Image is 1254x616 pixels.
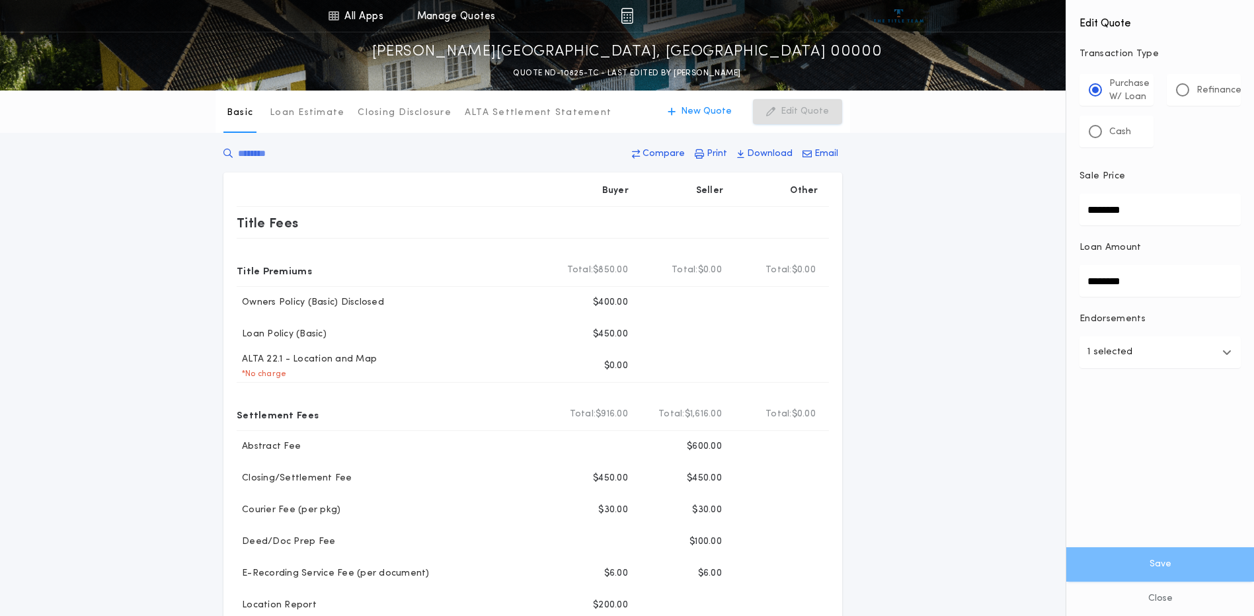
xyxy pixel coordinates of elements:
input: Loan Amount [1079,265,1241,297]
p: Courier Fee (per pkg) [237,504,340,517]
p: Cash [1109,126,1131,139]
input: Sale Price [1079,194,1241,225]
p: Compare [643,147,685,161]
button: New Quote [654,99,745,124]
p: Settlement Fees [237,404,319,425]
p: Loan Policy (Basic) [237,328,327,341]
p: ALTA 22.1 - Location and Map [237,353,377,366]
p: Closing/Settlement Fee [237,472,352,485]
p: * No charge [237,369,286,379]
p: Edit Quote [781,105,829,118]
p: 1 selected [1087,344,1132,360]
p: $6.00 [604,567,628,580]
p: ALTA Settlement Statement [465,106,611,120]
span: $850.00 [593,264,628,277]
p: Sale Price [1079,170,1125,183]
p: Refinance [1196,84,1241,97]
p: $600.00 [687,440,722,453]
p: Seller [696,184,724,198]
button: Print [691,142,731,166]
p: QUOTE ND-10825-TC - LAST EDITED BY [PERSON_NAME] [513,67,740,80]
button: Compare [628,142,689,166]
p: Abstract Fee [237,440,301,453]
p: $30.00 [692,504,722,517]
span: $0.00 [792,408,816,421]
b: Total: [765,408,792,421]
p: Title Fees [237,212,299,233]
p: $100.00 [689,535,722,549]
p: $30.00 [598,504,628,517]
b: Total: [672,264,698,277]
p: $6.00 [698,567,722,580]
p: Email [814,147,838,161]
b: Total: [658,408,685,421]
p: $450.00 [687,472,722,485]
p: Closing Disclosure [358,106,451,120]
p: Print [707,147,727,161]
p: Deed/Doc Prep Fee [237,535,335,549]
p: $450.00 [593,472,628,485]
p: Basic [227,106,253,120]
button: Email [799,142,842,166]
b: Total: [567,264,594,277]
p: Purchase W/ Loan [1109,77,1150,104]
button: Save [1066,547,1254,582]
span: $1,616.00 [685,408,722,421]
img: img [621,8,633,24]
button: Close [1066,582,1254,616]
b: Total: [765,264,792,277]
button: Download [733,142,797,166]
span: $916.00 [596,408,628,421]
p: Title Premiums [237,260,312,281]
p: Transaction Type [1079,48,1241,61]
p: Buyer [602,184,629,198]
button: 1 selected [1079,336,1241,368]
p: Download [747,147,793,161]
p: Endorsements [1079,313,1241,326]
button: Edit Quote [753,99,842,124]
p: $450.00 [593,328,628,341]
p: $400.00 [593,296,628,309]
p: E-Recording Service Fee (per document) [237,567,430,580]
h4: Edit Quote [1079,8,1241,32]
b: Total: [570,408,596,421]
p: Loan Estimate [270,106,344,120]
span: $0.00 [698,264,722,277]
span: $0.00 [792,264,816,277]
p: New Quote [681,105,732,118]
p: Owners Policy (Basic) Disclosed [237,296,384,309]
p: Other [791,184,818,198]
p: $200.00 [593,599,628,612]
p: [PERSON_NAME][GEOGRAPHIC_DATA], [GEOGRAPHIC_DATA] 00000 [372,42,882,63]
p: Loan Amount [1079,241,1142,254]
img: vs-icon [874,9,923,22]
p: Location Report [237,599,317,612]
p: $0.00 [604,360,628,373]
